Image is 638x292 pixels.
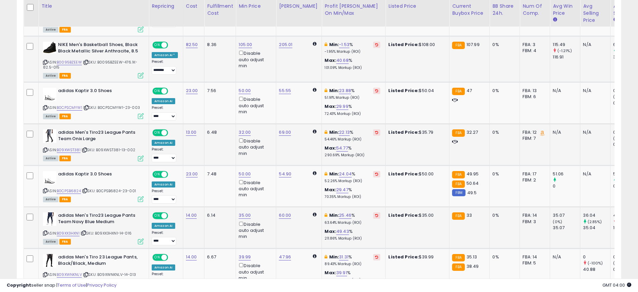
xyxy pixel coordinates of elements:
div: 0% [492,42,514,48]
a: 82.50 [186,41,198,48]
i: Calculated using Dynamic Max Price. [313,129,316,134]
b: Min: [329,87,339,94]
div: % [325,187,380,199]
small: (0%) [613,94,623,99]
span: All listings currently available for purchase on Amazon [43,156,58,161]
p: 211.86% Markup (ROI) [325,236,380,241]
span: 38.49 [467,263,479,269]
a: 23.88 [339,87,351,94]
a: B0CPSCMYW1 [57,105,82,111]
div: 6.67 [207,254,231,260]
div: 115.49 [553,42,580,48]
div: $35.79 [388,129,444,135]
a: B09XX3HXN1 [57,231,80,236]
small: (-100%) [588,260,603,266]
div: Title [41,3,146,10]
b: adidas Men's Tiro23 League Pants Team Onix Large [58,129,140,143]
div: Min Price [239,3,273,10]
span: | SKU: B09XWST381-13-002 [82,147,135,153]
a: 105.00 [239,41,252,48]
a: 49.43 [336,228,349,235]
div: % [325,145,380,158]
div: seller snap | | [7,282,116,289]
div: 116.91 [553,54,580,60]
a: Terms of Use [57,282,86,288]
span: 33 [467,212,472,218]
p: 290.69% Markup (ROI) [325,153,380,158]
div: Disable auto adjust min [239,137,271,157]
img: 41hkR-CvtSL._SL40_.jpg [43,42,56,53]
a: 55.55 [279,87,291,94]
a: 50.00 [239,87,251,94]
span: FBA [59,156,71,161]
span: ON [153,171,161,177]
small: (-1.21%) [557,48,572,53]
a: B0CPSB6824 [57,188,81,194]
i: This overrides the store level min markup for this listing [325,42,327,47]
div: FBA: 3 [523,42,545,48]
div: $50.04 [388,88,444,94]
div: ASIN: [43,254,144,285]
div: N/A [583,129,605,135]
b: Listed Price: [388,41,419,48]
span: OFF [167,88,178,94]
small: Avg BB Share. [613,17,617,23]
i: Revert to store-level Min Markup [375,43,378,46]
div: $108.00 [388,42,444,48]
div: Avg BB Share [613,3,638,17]
div: FBM: 5 [523,260,545,266]
div: Listed Price [388,3,446,10]
span: FBA [59,73,71,79]
span: | SKU: B09XWNKNLV-14-013 [83,272,136,277]
div: Disable auto adjust min [239,262,271,281]
div: BB Share 24h. [492,3,517,17]
div: 40.88 [583,266,610,273]
span: OFF [167,171,178,177]
div: Amazon AI [152,181,175,187]
div: % [325,88,380,100]
small: (0%) [613,136,623,141]
b: Listed Price: [388,87,419,94]
span: ON [153,42,161,48]
small: FBA [452,180,464,188]
div: % [325,228,380,241]
div: N/A [553,88,575,94]
b: NIKE Men's Basketball Shoes, Black Black Metallic Silver Anthracite, 8.5 [58,42,140,56]
div: FBA: 12 [523,129,545,135]
img: 318ZfxSxYcL._SL40_.jpg [43,254,56,267]
div: Preset: [152,106,178,121]
div: 7.56 [207,88,231,94]
span: 107.99 [467,41,480,48]
p: -1.95% Markup (ROI) [325,49,380,54]
div: FBM: 7 [523,135,545,141]
a: 13.00 [186,129,197,136]
i: Revert to store-level Min Markup [375,131,378,134]
div: $35.00 [388,212,444,218]
small: FBM [452,189,465,196]
b: Min: [329,254,339,260]
a: B0095BZEEW [57,59,82,65]
b: adidas Kaptir 3.0 Shoes [58,171,140,179]
span: OFF [167,42,178,48]
span: 32.27 [467,129,478,135]
div: ASIN: [43,171,144,202]
div: 35.07 [553,212,580,218]
b: adidas Kaptir 3.0 Shoes [58,88,140,96]
b: Max: [325,103,336,110]
div: Preset: [152,59,178,75]
div: Current Buybox Price [452,3,487,17]
div: Preset: [152,272,178,287]
b: Min: [329,41,339,48]
small: FBA [452,254,464,261]
div: % [325,212,380,225]
p: 72.43% Markup (ROI) [325,112,380,116]
span: All listings currently available for purchase on Amazon [43,27,58,33]
div: N/A [583,88,605,94]
div: Amazon AI * [152,52,178,58]
b: Listed Price: [388,212,419,218]
div: 8.36 [207,42,231,48]
span: | SKU: B0CPSB6824-23-001 [82,188,136,194]
span: 47 [467,87,472,94]
span: OFF [167,255,178,260]
div: Avg Win Price [553,3,577,17]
